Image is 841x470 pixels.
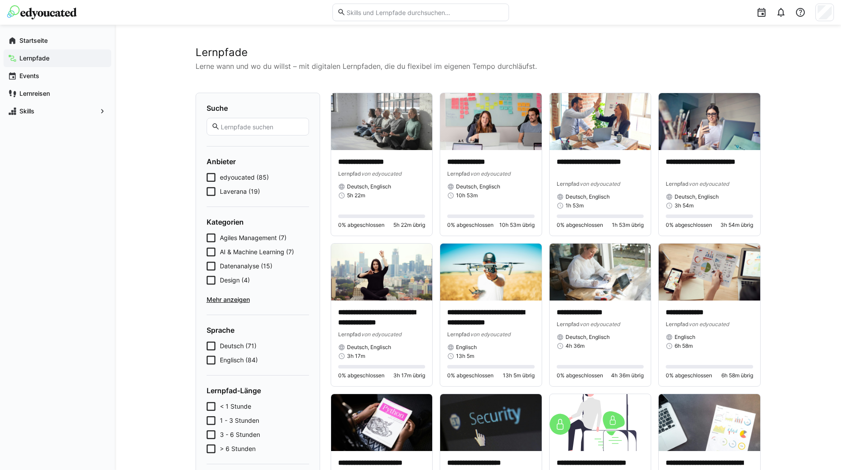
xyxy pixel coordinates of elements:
span: Datenanalyse (15) [220,262,272,271]
img: image [550,394,651,451]
span: von edyoucated [580,180,620,187]
span: 10h 53m übrig [499,222,535,229]
span: Mehr anzeigen [207,295,309,304]
span: 5h 22m übrig [393,222,425,229]
img: image [440,394,542,451]
span: AI & Machine Learning (7) [220,248,294,256]
span: 3h 17m [347,353,365,360]
span: Deutsch, Englisch [347,344,391,351]
span: > 6 Stunden [220,444,256,453]
span: 0% abgeschlossen [447,222,494,229]
span: Lernpfad [666,180,689,187]
span: von edyoucated [470,331,510,338]
span: 13h 5m [456,353,474,360]
span: von edyoucated [470,170,510,177]
img: image [331,93,433,150]
span: von edyoucated [361,170,401,177]
span: von edyoucated [580,321,620,327]
span: 1h 53m [566,202,584,209]
span: 6h 58m übrig [721,372,753,379]
span: 4h 36m übrig [611,372,644,379]
input: Lernpfade suchen [220,123,304,131]
span: 10h 53m [456,192,478,199]
span: 6h 58m [675,342,693,350]
img: image [550,244,651,301]
span: 3 - 6 Stunden [220,430,260,439]
span: 0% abgeschlossen [666,222,712,229]
span: Design (4) [220,276,250,285]
span: Deutsch, Englisch [456,183,500,190]
span: 0% abgeschlossen [447,372,494,379]
p: Lerne wann und wo du willst – mit digitalen Lernpfaden, die du flexibel im eigenen Tempo durchläu... [196,61,761,71]
span: Lernpfad [338,170,361,177]
span: Deutsch, Englisch [566,193,610,200]
h4: Lernpfad-Länge [207,386,309,395]
span: 0% abgeschlossen [338,372,385,379]
h4: Anbieter [207,157,309,166]
img: image [440,244,542,301]
span: 0% abgeschlossen [666,372,712,379]
h4: Suche [207,104,309,113]
span: 0% abgeschlossen [557,222,603,229]
span: Lernpfad [338,331,361,338]
span: 0% abgeschlossen [338,222,385,229]
span: 1h 53m übrig [612,222,644,229]
span: 13h 5m übrig [503,372,535,379]
span: von edyoucated [689,180,729,187]
h4: Sprache [207,326,309,335]
span: Deutsch, Englisch [675,193,719,200]
img: image [440,93,542,150]
span: 0% abgeschlossen [557,372,603,379]
h4: Kategorien [207,218,309,226]
span: Lernpfad [666,321,689,327]
span: Lernpfad [557,180,580,187]
span: 4h 36m [566,342,585,350]
img: image [659,93,760,150]
span: Englisch [675,334,695,341]
span: 3h 54m [675,202,694,209]
span: Lernpfad [447,170,470,177]
span: Lernpfad [557,321,580,327]
span: 3h 17m übrig [393,372,425,379]
span: von edyoucated [689,321,729,327]
input: Skills und Lernpfade durchsuchen… [346,8,504,16]
span: < 1 Stunde [220,402,251,411]
span: Deutsch (71) [220,342,256,350]
span: Englisch [456,344,477,351]
span: Deutsch, Englisch [566,334,610,341]
span: 5h 22m [347,192,365,199]
span: Deutsch, Englisch [347,183,391,190]
img: image [331,394,433,451]
span: edyoucated (85) [220,173,269,182]
span: Lernpfad [447,331,470,338]
span: Agiles Management (7) [220,233,287,242]
span: von edyoucated [361,331,401,338]
span: 3h 54m übrig [720,222,753,229]
h2: Lernpfade [196,46,761,59]
img: image [659,244,760,301]
span: Laverana (19) [220,187,260,196]
span: Englisch (84) [220,356,258,365]
img: image [550,93,651,150]
img: image [331,244,433,301]
img: image [659,394,760,451]
span: 1 - 3 Stunden [220,416,259,425]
